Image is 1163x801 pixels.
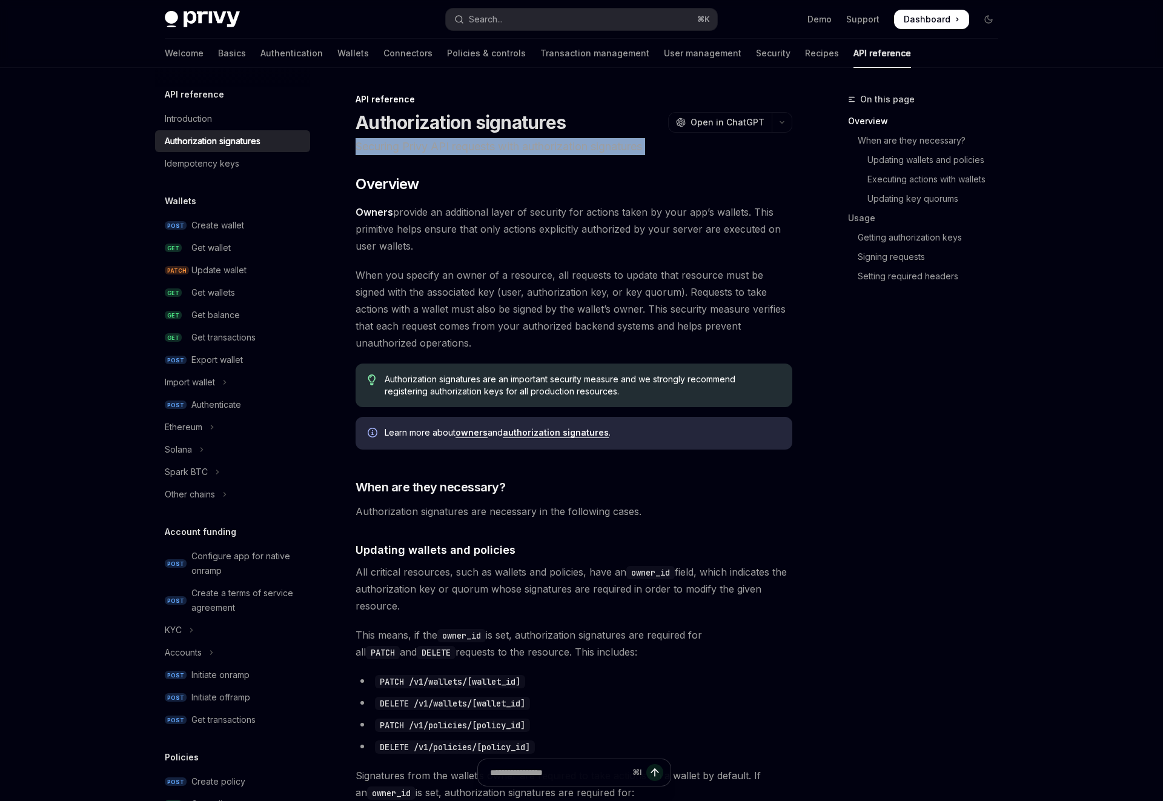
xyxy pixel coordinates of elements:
div: Get transactions [191,330,256,345]
svg: Tip [368,374,376,385]
div: Update wallet [191,263,247,278]
span: POST [165,716,187,725]
a: POSTInitiate onramp [155,664,310,686]
div: KYC [165,623,182,637]
a: Updating wallets and policies [848,150,1008,170]
a: POSTGet transactions [155,709,310,731]
div: Search... [469,12,503,27]
a: Authorization signatures [155,130,310,152]
span: Dashboard [904,13,950,25]
span: POST [165,559,187,568]
a: GETGet wallet [155,237,310,259]
a: Introduction [155,108,310,130]
span: Authorization signatures are necessary in the following cases. [356,503,792,520]
a: Overview [848,111,1008,131]
code: PATCH /v1/wallets/[wallet_id] [375,675,525,688]
span: GET [165,333,182,342]
button: Toggle Import wallet section [155,371,310,393]
a: Demo [807,13,832,25]
h1: Authorization signatures [356,111,566,133]
svg: Info [368,428,380,440]
div: Create a terms of service agreement [191,586,303,615]
span: Overview [356,174,419,194]
a: POSTAuthenticate [155,394,310,416]
code: owner_id [437,629,486,642]
p: Securing Privy API requests with authorization signatures [356,138,792,155]
div: Get balance [191,308,240,322]
code: DELETE [417,646,456,659]
span: POST [165,693,187,702]
input: Ask a question... [490,759,628,786]
div: Spark BTC [165,465,208,479]
span: When you specify an owner of a resource, all requests to update that resource must be signed with... [356,267,792,351]
span: GET [165,311,182,320]
a: Wallets [337,39,369,68]
a: GETGet balance [155,304,310,326]
span: When are they necessary? [356,479,505,496]
div: Initiate onramp [191,668,250,682]
div: Idempotency keys [165,156,239,171]
code: PATCH /v1/policies/[policy_id] [375,719,530,732]
a: Signing requests [848,247,1008,267]
span: All critical resources, such as wallets and policies, have an field, which indicates the authoriz... [356,563,792,614]
code: owner_id [626,566,675,579]
a: POSTCreate policy [155,771,310,793]
div: Export wallet [191,353,243,367]
a: Authentication [260,39,323,68]
div: Get wallets [191,285,235,300]
span: POST [165,221,187,230]
span: POST [165,596,187,605]
div: Get transactions [191,713,256,727]
a: User management [664,39,741,68]
button: Send message [646,764,663,781]
span: Authorization signatures are an important security measure and we strongly recommend registering ... [385,373,780,397]
h5: Account funding [165,525,236,539]
span: POST [165,400,187,410]
div: Solana [165,442,192,457]
div: Create wallet [191,218,244,233]
a: POSTInitiate offramp [155,686,310,708]
a: Executing actions with wallets [848,170,1008,189]
div: Initiate offramp [191,690,250,705]
a: Recipes [805,39,839,68]
span: provide an additional layer of security for actions taken by your app’s wallets. This primitive h... [356,204,792,254]
div: Create policy [191,774,245,789]
a: Idempotency keys [155,153,310,174]
span: PATCH [165,266,189,275]
h5: API reference [165,87,224,102]
a: Support [846,13,880,25]
code: DELETE /v1/policies/[policy_id] [375,740,535,754]
span: GET [165,244,182,253]
a: POSTCreate a terms of service agreement [155,582,310,619]
a: Welcome [165,39,204,68]
div: Other chains [165,487,215,502]
div: Configure app for native onramp [191,549,303,578]
div: Import wallet [165,375,215,390]
a: Getting authorization keys [848,228,1008,247]
button: Toggle KYC section [155,619,310,641]
button: Toggle Other chains section [155,484,310,505]
span: GET [165,288,182,297]
a: Owners [356,206,393,219]
div: Get wallet [191,241,231,255]
span: On this page [860,92,915,107]
code: DELETE /v1/wallets/[wallet_id] [375,697,530,710]
a: Connectors [383,39,432,68]
a: Dashboard [894,10,969,29]
button: Open search [446,8,717,30]
a: Setting required headers [848,267,1008,286]
img: dark logo [165,11,240,28]
div: Introduction [165,111,212,126]
button: Toggle Spark BTC section [155,461,310,483]
div: Authenticate [191,397,241,412]
a: GETGet transactions [155,327,310,348]
button: Toggle Accounts section [155,642,310,663]
span: POST [165,671,187,680]
a: PATCHUpdate wallet [155,259,310,281]
div: API reference [356,93,792,105]
span: POST [165,777,187,786]
a: Basics [218,39,246,68]
a: owners [456,427,488,438]
button: Open in ChatGPT [668,112,772,133]
a: When are they necessary? [848,131,1008,150]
